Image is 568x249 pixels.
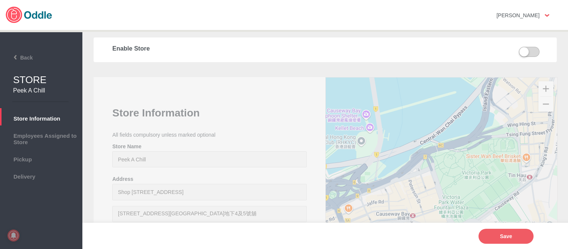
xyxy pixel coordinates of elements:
[4,171,79,180] span: Delivery
[538,81,553,96] button: Zoom in
[538,97,553,112] button: Zoom out
[3,55,33,61] span: Back
[13,87,71,94] h2: Peek A Chill
[4,131,79,145] span: Employees Assigned to Store
[4,113,79,122] span: Store Information
[4,154,79,163] span: Pickup
[13,74,82,86] h1: STORE
[112,107,307,119] h1: Store Information
[496,12,540,18] strong: [PERSON_NAME]
[112,206,307,222] input: #03-51 or B1-14
[479,229,534,244] button: Save
[112,132,307,138] p: All fields compulsory unless marked optional
[545,14,549,17] img: user-option-arrow.png
[112,151,307,167] input: Store Name
[112,143,307,149] h4: Store Name
[112,45,432,52] h3: Enable Store
[112,184,307,200] input: 31 Orchard Road
[112,176,307,182] h4: Address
